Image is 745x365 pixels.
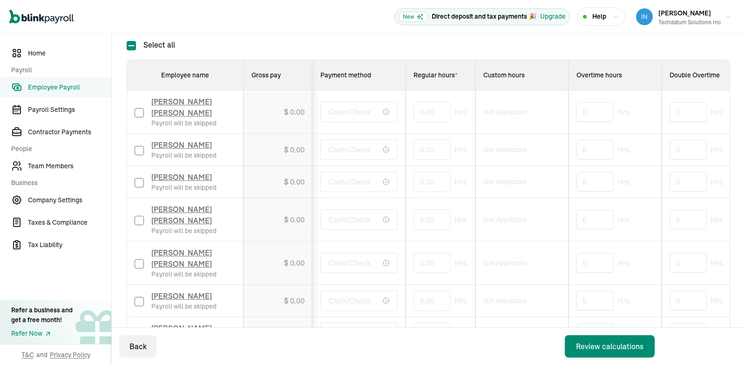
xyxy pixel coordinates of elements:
div: Chat Widget [698,320,745,365]
div: Techdatum Solutions Inc [658,18,721,27]
span: Hrs. [617,106,631,117]
div: Double Overtime [670,70,738,80]
span: Employee name [161,71,209,79]
span: Payment method [320,71,371,79]
span: Privacy Policy [50,350,90,359]
span: Hrs. [454,106,468,117]
span: Hrs. [617,176,631,187]
div: Gross pay [251,70,305,80]
span: Hrs. [711,176,725,187]
div: $ [284,176,305,187]
input: 0.00 [670,210,707,229]
div: Review calculations [576,341,643,352]
div: $ [284,144,305,155]
span: Overtime hours [576,71,622,79]
span: Cash/Check [328,214,371,225]
span: [PERSON_NAME] [PERSON_NAME] [151,248,212,269]
span: Payroll Settings [28,105,111,115]
div: Payroll will be skipped [151,269,236,279]
input: 0.00 [576,323,614,343]
span: New [399,12,428,22]
span: 0.00 [290,258,305,268]
input: TextInput [413,172,451,192]
div: Refer a business and get a free month! [11,305,73,325]
span: Hrs. [454,176,468,187]
span: Hrs. [711,106,725,117]
span: Payroll [11,65,106,75]
input: 0.00 [576,172,614,192]
input: 0.00 [576,210,614,229]
span: Contractor Payments [28,127,111,137]
label: Select all [127,39,175,50]
input: 0.00 [576,140,614,159]
span: Hrs. [617,144,631,155]
input: Select all [127,41,136,50]
div: Payroll will be skipped [151,302,217,311]
span: 0.00 [290,107,305,117]
input: 0.00 [670,253,707,273]
span: Hrs. [617,257,631,269]
span: Business [11,178,106,188]
span: Tax Liability [28,240,111,250]
button: [PERSON_NAME]Techdatum Solutions Inc [632,5,736,28]
input: TextInput [413,209,451,230]
span: Cash/Check [328,257,371,269]
div: Custom hours [483,70,561,80]
input: 0.00 [670,323,707,343]
span: Taxes & Compliance [28,218,111,227]
span: Home [28,48,111,58]
span: [PERSON_NAME] [PERSON_NAME] [151,97,212,117]
span: Help [592,12,606,21]
input: TextInput [413,253,451,273]
span: Cash/Check [328,176,371,187]
span: [PERSON_NAME] [658,9,711,17]
span: [PERSON_NAME] [151,140,212,150]
span: [PERSON_NAME] [151,172,212,182]
div: Payroll will be skipped [151,118,236,128]
span: Hrs. [454,257,468,269]
div: $ [284,214,305,225]
span: Hrs. [617,295,631,306]
a: Refer Now [11,329,73,338]
input: TextInput [413,139,451,160]
span: [PERSON_NAME] [151,291,212,301]
span: T&C [21,350,34,359]
button: Upgrade [540,12,566,21]
span: Hrs. [454,144,468,155]
input: 0.00 [670,291,707,310]
div: $ [284,295,305,306]
input: 0.00 [576,291,614,310]
p: Direct deposit and tax payments 🎉 [432,12,536,21]
span: Regular hours [413,71,457,79]
span: 0.00 [290,177,305,186]
span: Not Applicable [483,215,527,224]
input: TextInput [413,290,451,311]
button: Back [119,335,156,358]
span: Hrs. [617,214,631,225]
span: [PERSON_NAME] [PERSON_NAME] [151,205,212,225]
input: TextInput [413,323,451,343]
span: Not Applicable [483,145,527,154]
span: Hrs. [454,295,468,306]
span: Hrs. [454,214,468,225]
span: Not Applicable [483,177,527,186]
input: 0.00 [670,172,707,192]
nav: Global [9,3,74,30]
div: Payroll will be skipped [151,226,236,235]
button: Review calculations [565,335,655,358]
span: 0.00 [290,296,305,305]
input: 0.00 [670,102,707,122]
span: Team Members [28,161,111,171]
span: Hrs. [711,214,725,225]
input: 0.00 [576,253,614,273]
div: Payroll will be skipped [151,151,217,160]
button: Help [577,7,625,26]
span: Cash/Check [328,144,371,155]
span: Not Applicable [483,258,527,268]
div: $ [284,257,305,269]
div: Payroll will be skipped [151,183,217,192]
input: TextInput [413,102,451,122]
span: Hrs. [711,295,725,306]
